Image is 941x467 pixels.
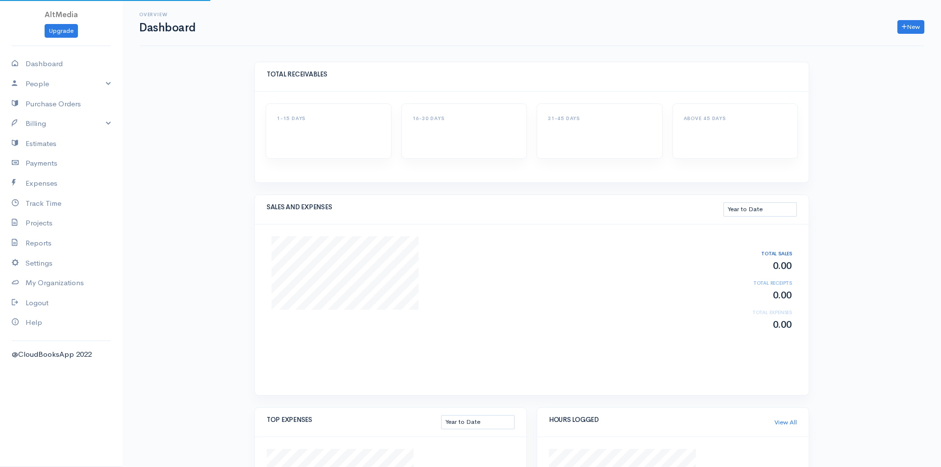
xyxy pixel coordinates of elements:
[714,251,792,256] h6: TOTAL SALES
[267,71,797,78] h5: TOTAL RECEIVABLES
[714,290,792,301] h2: 0.00
[714,261,792,271] h2: 0.00
[139,22,196,34] h1: Dashboard
[714,320,792,330] h2: 0.00
[267,417,441,423] h5: TOP EXPENSES
[714,280,792,286] h6: TOTAL RECEIPTS
[684,116,787,121] h6: ABOVE 45 DAYS
[897,20,924,34] a: New
[714,310,792,315] h6: TOTAL EXPENSES
[12,349,111,360] div: @CloudBooksApp 2022
[45,24,78,38] a: Upgrade
[45,10,78,19] span: AltMedia
[277,116,380,121] h6: 1-15 DAYS
[548,116,651,121] h6: 31-45 DAYS
[774,418,797,427] a: View All
[267,204,723,211] h5: SALES AND EXPENSES
[139,12,196,17] h6: Overview
[549,417,774,423] h5: HOURS LOGGED
[413,116,516,121] h6: 16-30 DAYS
